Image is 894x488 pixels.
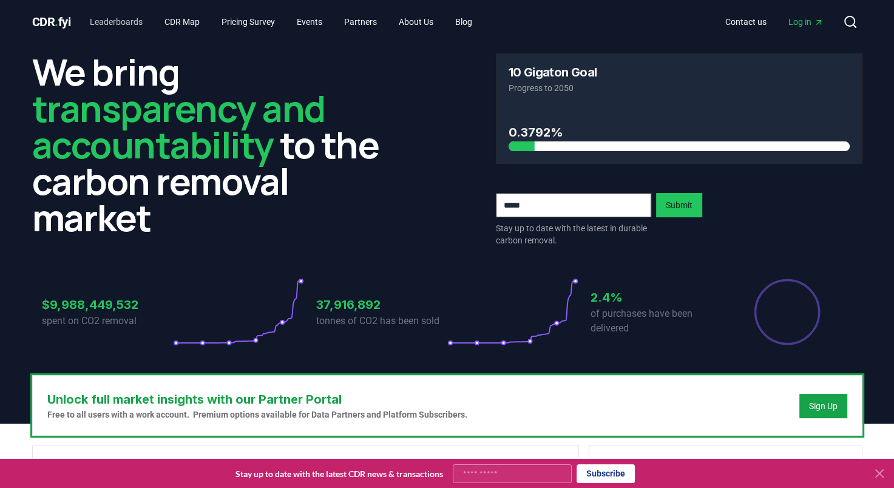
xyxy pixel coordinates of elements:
a: Events [287,11,332,33]
h3: 10 Gigaton Goal [509,66,597,78]
p: Free to all users with a work account. Premium options available for Data Partners and Platform S... [47,408,467,421]
a: Sign Up [809,400,838,412]
h3: 37,916,892 [316,296,447,314]
button: Sign Up [799,394,847,418]
h2: We bring to the carbon removal market [32,53,399,236]
div: Percentage of sales delivered [753,278,821,346]
a: Blog [445,11,482,33]
span: . [55,15,58,29]
a: Contact us [716,11,776,33]
p: Progress to 2050 [509,82,850,94]
nav: Main [80,11,482,33]
h3: Unlock full market insights with our Partner Portal [47,390,467,408]
h3: 0.3792% [509,123,850,141]
p: tonnes of CO2 has been sold [316,314,447,328]
p: Stay up to date with the latest in durable carbon removal. [496,222,651,246]
span: transparency and accountability [32,83,325,169]
a: CDR.fyi [32,13,71,30]
span: Log in [788,16,824,28]
a: Partners [334,11,387,33]
h3: 2.4% [591,288,722,307]
h3: Key Metrics [45,458,566,476]
span: CDR fyi [32,15,71,29]
p: of purchases have been delivered [591,307,722,336]
a: About Us [389,11,443,33]
nav: Main [716,11,833,33]
a: Leaderboards [80,11,152,33]
a: Log in [779,11,833,33]
h3: Leaderboards [601,458,685,476]
h3: $9,988,449,532 [42,296,173,314]
a: Pricing Survey [212,11,285,33]
p: spent on CO2 removal [42,314,173,328]
a: CDR Map [155,11,209,33]
button: Submit [656,193,702,217]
